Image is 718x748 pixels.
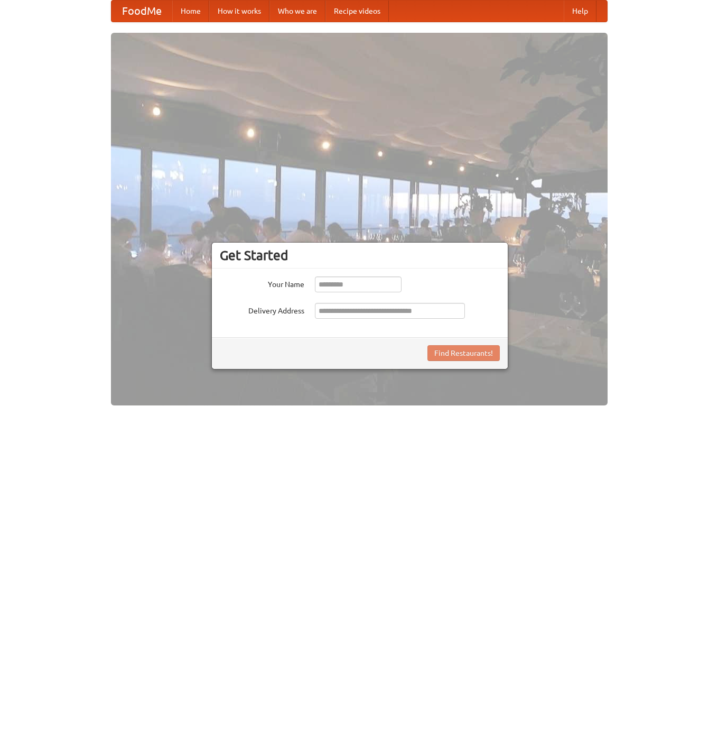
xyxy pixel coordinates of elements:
[325,1,389,22] a: Recipe videos
[172,1,209,22] a: Home
[111,1,172,22] a: FoodMe
[220,247,500,263] h3: Get Started
[269,1,325,22] a: Who we are
[564,1,596,22] a: Help
[220,276,304,290] label: Your Name
[220,303,304,316] label: Delivery Address
[209,1,269,22] a: How it works
[427,345,500,361] button: Find Restaurants!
